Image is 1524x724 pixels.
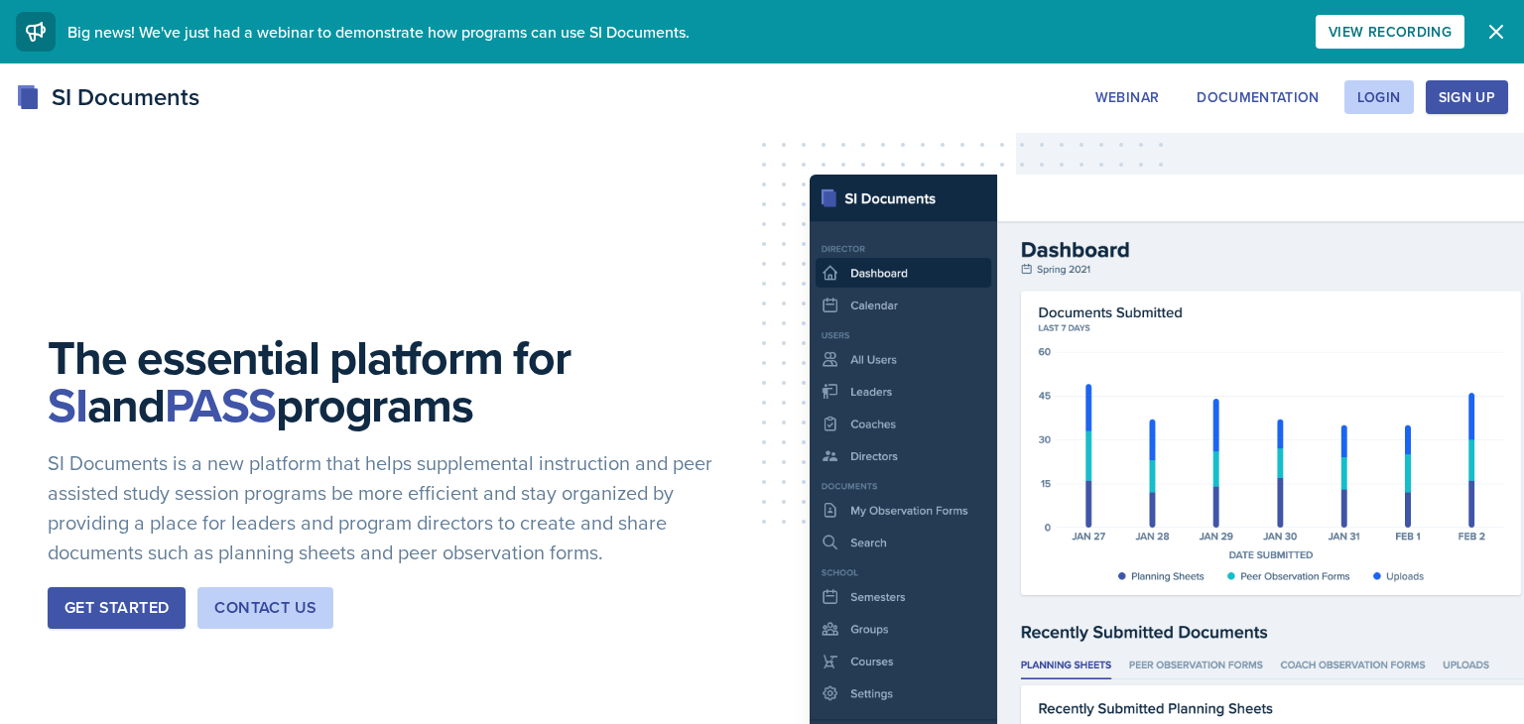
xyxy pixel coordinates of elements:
button: Contact Us [197,587,333,629]
button: Webinar [1082,80,1172,114]
button: View Recording [1316,15,1464,49]
button: Documentation [1184,80,1333,114]
div: Login [1357,89,1401,105]
button: Get Started [48,587,186,629]
div: Get Started [64,596,169,620]
button: Login [1344,80,1414,114]
div: SI Documents [16,79,199,115]
div: Documentation [1197,89,1320,105]
div: Sign Up [1439,89,1495,105]
button: Sign Up [1426,80,1508,114]
div: Webinar [1095,89,1159,105]
div: View Recording [1329,24,1452,40]
span: Big news! We've just had a webinar to demonstrate how programs can use SI Documents. [67,21,690,43]
div: Contact Us [214,596,317,620]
